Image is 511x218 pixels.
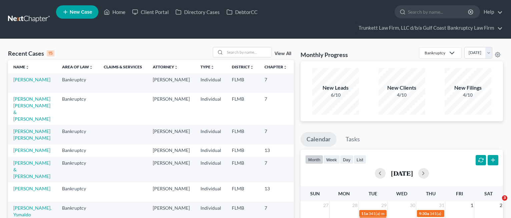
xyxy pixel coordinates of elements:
span: Wed [396,191,407,196]
a: Help [480,6,503,18]
button: list [354,155,366,164]
a: Districtunfold_more [232,64,254,69]
a: Attorneyunfold_more [153,64,178,69]
i: unfold_more [210,65,214,69]
td: FLMB [226,182,259,201]
i: unfold_more [250,65,254,69]
td: FLMB [226,157,259,182]
input: Search by name... [225,47,272,57]
div: 4/10 [379,92,425,98]
td: Bankruptcy [57,157,98,182]
span: 30 [409,201,416,209]
td: [PERSON_NAME] [147,157,195,182]
span: 31 [438,201,445,209]
input: Search by name... [408,6,469,18]
button: day [340,155,354,164]
span: Fri [456,191,463,196]
iframe: Intercom live chat [488,195,504,211]
div: Bankruptcy [425,50,445,56]
td: [PERSON_NAME] [147,125,195,144]
td: FLMB [226,93,259,125]
a: Tasks [340,132,366,147]
td: [PERSON_NAME] [147,73,195,92]
td: Individual [195,73,226,92]
span: 341(a) meeting for [PERSON_NAME] [430,211,494,216]
span: Sat [484,191,493,196]
a: [PERSON_NAME] [13,186,50,191]
button: week [323,155,340,164]
span: 27 [323,201,329,209]
a: [PERSON_NAME] [PERSON_NAME] & [PERSON_NAME] [13,96,50,122]
div: New Filings [445,84,491,92]
td: Individual [195,144,226,157]
div: 15 [47,50,54,56]
span: 3 [502,195,507,201]
td: 2:25-bk-00531 [293,157,325,182]
span: Sun [310,191,320,196]
span: 11a [361,211,368,216]
td: 7 [259,93,293,125]
span: New Case [70,10,92,15]
td: Bankruptcy [57,73,98,92]
a: Typeunfold_more [200,64,214,69]
button: month [305,155,323,164]
h2: [DATE] [391,170,413,177]
a: DebtorCC [223,6,261,18]
td: Bankruptcy [57,144,98,157]
span: 28 [352,201,358,209]
td: 2:25-bk-01265 [293,73,325,92]
td: 7 [259,73,293,92]
a: Calendar [301,132,337,147]
div: 4/10 [445,92,491,98]
td: 2:22-bk-00855 [293,182,325,201]
a: [PERSON_NAME] [PERSON_NAME] [13,128,50,141]
span: 1 [470,201,474,209]
i: unfold_more [89,65,93,69]
span: Thu [426,191,436,196]
span: 9:30a [419,211,429,216]
td: Bankruptcy [57,182,98,201]
a: [PERSON_NAME] [13,147,50,153]
td: [PERSON_NAME] [147,182,195,201]
td: Bankruptcy [57,93,98,125]
td: 2:25-bk-01287 [293,125,325,144]
a: Nameunfold_more [13,64,29,69]
td: 13 [259,182,293,201]
div: Recent Cases [8,49,54,57]
td: Individual [195,93,226,125]
a: [PERSON_NAME] & [PERSON_NAME] [13,160,50,179]
a: View All [275,51,291,56]
a: [PERSON_NAME] [13,77,50,82]
a: Chapterunfold_more [265,64,287,69]
i: unfold_more [25,65,29,69]
td: Individual [195,125,226,144]
th: Claims & Services [98,60,147,73]
div: New Leads [312,84,359,92]
span: Tue [369,191,377,196]
span: Mon [338,191,350,196]
td: [PERSON_NAME] [147,93,195,125]
h3: Monthly Progress [301,51,348,59]
td: Bankruptcy [57,125,98,144]
i: unfold_more [283,65,287,69]
td: 7 [259,125,293,144]
a: Trunkett Law Firm, LLC d/b/a Gulf Coast Bankruptcy Law Firm [355,22,503,34]
span: 29 [381,201,387,209]
span: 341(a) meeting for [PERSON_NAME] [369,211,433,216]
a: Directory Cases [172,6,223,18]
td: Individual [195,157,226,182]
a: Area of Lawunfold_more [62,64,93,69]
td: Individual [195,182,226,201]
i: unfold_more [174,65,178,69]
td: FLMB [226,125,259,144]
a: Home [100,6,129,18]
td: 13 [259,144,293,157]
td: FLMB [226,144,259,157]
div: New Clients [379,84,425,92]
a: [PERSON_NAME], Ysmaldo [13,205,51,217]
td: [PERSON_NAME] [147,144,195,157]
div: 6/10 [312,92,359,98]
a: Client Portal [129,6,172,18]
td: 7 [259,157,293,182]
td: FLMB [226,73,259,92]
